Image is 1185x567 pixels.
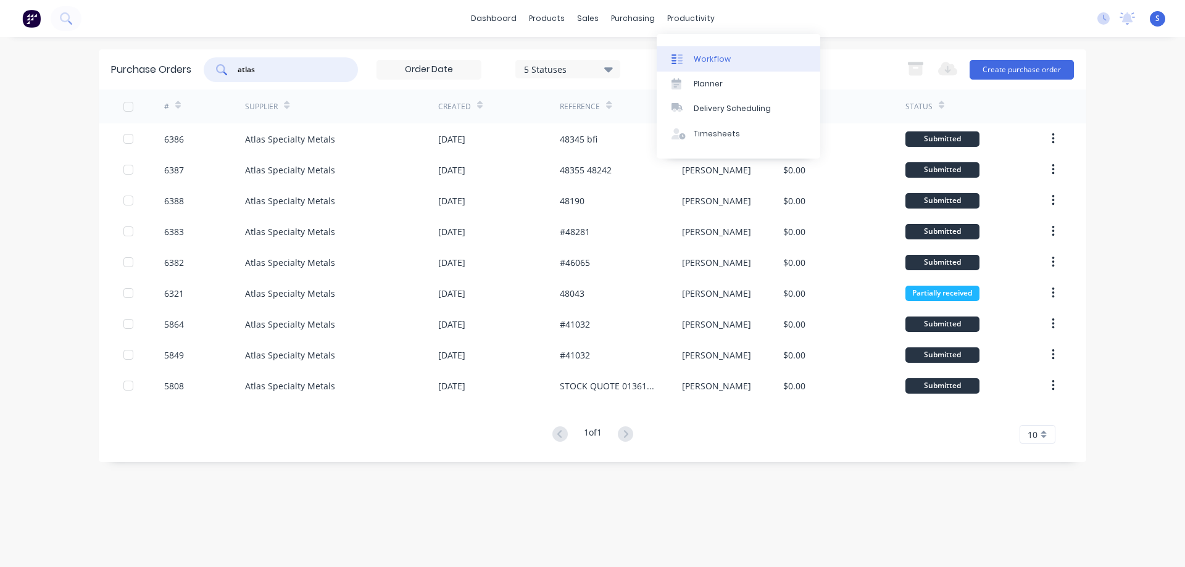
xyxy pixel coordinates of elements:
[682,287,751,300] div: [PERSON_NAME]
[905,131,979,147] div: Submitted
[164,318,184,331] div: 5864
[657,122,820,146] a: Timesheets
[438,318,465,331] div: [DATE]
[164,287,184,300] div: 6321
[905,101,933,112] div: Status
[438,349,465,362] div: [DATE]
[657,46,820,71] a: Workflow
[438,287,465,300] div: [DATE]
[236,64,339,76] input: Search purchase orders...
[682,163,751,176] div: [PERSON_NAME]
[164,225,184,238] div: 6383
[970,60,1074,80] button: Create purchase order
[1028,428,1037,441] span: 10
[245,133,335,146] div: Atlas Specialty Metals
[164,379,184,392] div: 5808
[905,255,979,270] div: Submitted
[523,9,571,28] div: products
[245,379,335,392] div: Atlas Specialty Metals
[783,256,805,269] div: $0.00
[438,256,465,269] div: [DATE]
[905,317,979,332] div: Submitted
[584,426,602,444] div: 1 of 1
[164,194,184,207] div: 6388
[783,379,805,392] div: $0.00
[783,318,805,331] div: $0.00
[783,287,805,300] div: $0.00
[682,318,751,331] div: [PERSON_NAME]
[111,62,191,77] div: Purchase Orders
[245,225,335,238] div: Atlas Specialty Metals
[22,9,41,28] img: Factory
[438,379,465,392] div: [DATE]
[694,103,771,114] div: Delivery Scheduling
[657,72,820,96] a: Planner
[694,128,740,139] div: Timesheets
[245,287,335,300] div: Atlas Specialty Metals
[694,78,723,89] div: Planner
[164,163,184,176] div: 6387
[560,225,590,238] div: #48281
[164,256,184,269] div: 6382
[905,224,979,239] div: Submitted
[905,162,979,178] div: Submitted
[438,101,471,112] div: Created
[560,287,584,300] div: 48043
[164,101,169,112] div: #
[245,318,335,331] div: Atlas Specialty Metals
[245,349,335,362] div: Atlas Specialty Metals
[524,62,612,75] div: 5 Statuses
[377,60,481,79] input: Order Date
[164,133,184,146] div: 6386
[560,379,657,392] div: STOCK QUOTE 0136160SQNW-1
[783,225,805,238] div: $0.00
[682,379,751,392] div: [PERSON_NAME]
[905,286,979,301] div: Partially received
[560,101,600,112] div: Reference
[905,347,979,363] div: Submitted
[164,349,184,362] div: 5849
[682,256,751,269] div: [PERSON_NAME]
[245,194,335,207] div: Atlas Specialty Metals
[682,194,751,207] div: [PERSON_NAME]
[682,225,751,238] div: [PERSON_NAME]
[1155,13,1160,24] span: S
[783,163,805,176] div: $0.00
[661,9,721,28] div: productivity
[560,349,590,362] div: #41032
[245,101,278,112] div: Supplier
[245,256,335,269] div: Atlas Specialty Metals
[905,193,979,209] div: Submitted
[571,9,605,28] div: sales
[605,9,661,28] div: purchasing
[783,349,805,362] div: $0.00
[682,349,751,362] div: [PERSON_NAME]
[560,194,584,207] div: 48190
[694,54,731,65] div: Workflow
[783,194,805,207] div: $0.00
[245,163,335,176] div: Atlas Specialty Metals
[560,133,597,146] div: 48345 bfi
[438,133,465,146] div: [DATE]
[657,96,820,121] a: Delivery Scheduling
[560,318,590,331] div: #41032
[438,225,465,238] div: [DATE]
[465,9,523,28] a: dashboard
[560,163,612,176] div: 48355 48242
[438,163,465,176] div: [DATE]
[905,378,979,394] div: Submitted
[438,194,465,207] div: [DATE]
[560,256,590,269] div: #46065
